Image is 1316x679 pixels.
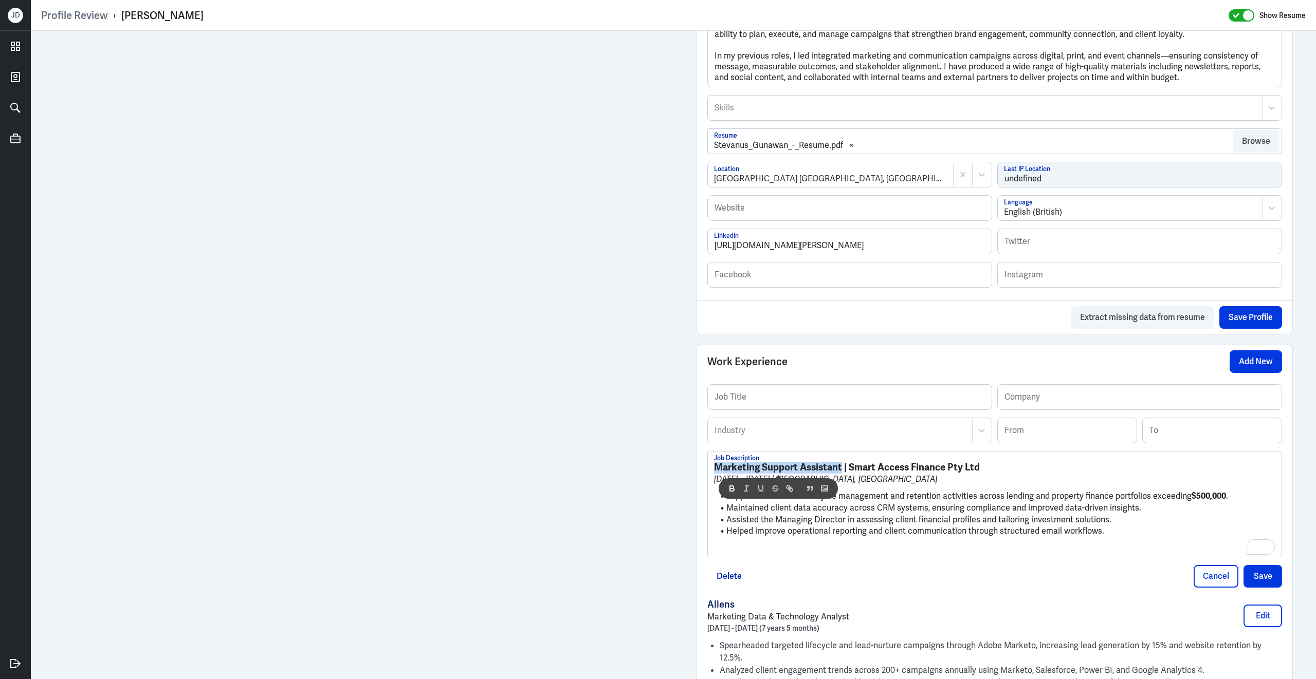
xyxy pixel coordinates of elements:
label: Show Resume [1259,9,1306,22]
input: From [998,418,1137,443]
strong: Marketing Support Assistant | Smart Access Finance Pty Ltd [714,461,980,474]
button: Extract missing data from resume [1071,306,1214,329]
textarea: With over 12 years of experience in marketing, communications, and client service within the lega... [708,7,1282,87]
div: Stevanus_Gunawan_-_Resume.pdf [714,139,843,152]
button: Save [1244,565,1282,588]
button: Edit [1244,605,1282,627]
button: Cancel [1194,565,1238,588]
input: Company [998,385,1282,409]
p: [DATE] - [DATE] (7 years 5 months) [707,623,849,633]
input: Instagram [998,262,1282,287]
input: Twitter [998,229,1282,254]
li: Maintained client data accuracy across CRM systems, ensuring compliance and improved data-driven ... [714,502,1275,514]
a: Profile Review [41,9,108,22]
input: Job Title [708,385,992,409]
button: Add New [1230,350,1282,373]
strong: $500,000 [1192,491,1226,501]
input: Website [708,196,992,220]
p: Marketing Data & Technology Analyst [707,611,849,623]
li: Supported customer lifecycle management and retention activities across lending and property fina... [714,491,1275,502]
input: Facebook [708,262,992,287]
em: [DATE] – [DATE] | [GEOGRAPHIC_DATA], [GEOGRAPHIC_DATA] [714,474,937,484]
button: Browse [1233,130,1280,153]
div: To enrich screen reader interactions, please activate Accessibility in Grammarly extension settings [714,462,1275,555]
li: Assisted the Managing Director in assessing client financial profiles and tailoring investment so... [714,514,1275,526]
p: › [108,9,121,22]
input: Last IP Location [998,162,1282,187]
p: Allens [707,598,849,611]
span: Work Experience [707,354,788,369]
li: Helped improve operational reporting and client communication through structured email workflows. [714,525,1275,537]
li: Analyzed client engagement trends across 200+ campaigns annually using Marketo, Salesforce, Power... [720,664,1282,676]
iframe: To enrich screen reader interactions, please activate Accessibility in Grammarly extension settings [54,41,650,669]
button: Save Profile [1219,306,1282,329]
input: Linkedin [708,229,992,254]
div: [PERSON_NAME] [121,9,204,22]
div: J D [8,8,23,23]
input: To [1143,418,1282,443]
li: Spearheaded targeted lifecycle and lead-nurture campaigns through Adobe Marketo, increasing lead ... [720,639,1282,664]
button: Delete [707,565,751,588]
